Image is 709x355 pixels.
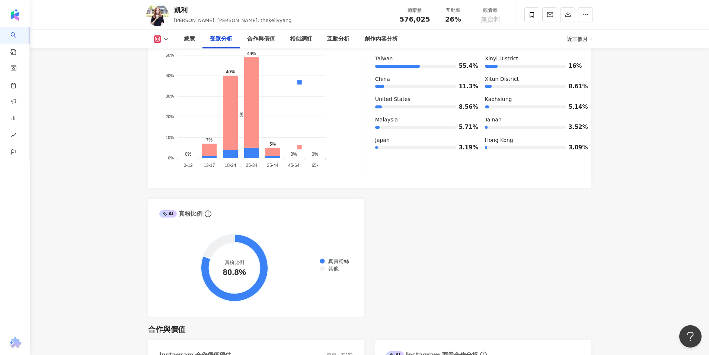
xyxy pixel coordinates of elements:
[459,84,470,89] span: 11.3%
[159,210,177,218] div: AI
[679,325,702,348] iframe: Help Scout Beacon - Open
[166,53,174,57] tspan: 50%
[8,337,22,349] img: chrome extension
[375,55,470,63] div: Taiwan
[247,35,275,44] div: 合作與價值
[364,35,398,44] div: 創作內容分析
[375,137,470,144] div: Japan
[10,27,25,56] a: search
[567,33,593,45] div: 近三個月
[569,145,580,150] span: 3.09%
[10,128,16,145] span: rise
[148,324,185,335] div: 合作與價值
[459,63,470,69] span: 55.4%
[569,104,580,110] span: 5.14%
[204,163,215,168] tspan: 13-17
[485,116,580,124] div: Tainan
[224,163,236,168] tspan: 18-24
[323,258,349,264] span: 真實粉絲
[184,35,195,44] div: 總覽
[166,135,174,140] tspan: 10%
[569,84,580,89] span: 8.61%
[323,266,339,272] span: 其他
[485,137,580,144] div: Hong Kong
[166,115,174,119] tspan: 20%
[146,4,169,26] img: KOL Avatar
[445,16,461,23] span: 26%
[290,35,312,44] div: 相似網紅
[174,18,292,23] span: [PERSON_NAME], [PERSON_NAME], thekellyyang
[480,16,501,23] span: 無資料
[159,210,203,218] div: 真粉比例
[174,5,292,15] div: 凱利
[569,63,580,69] span: 16%
[375,76,470,83] div: China
[459,124,470,130] span: 5.71%
[375,96,470,103] div: United States
[476,7,505,14] div: 觀看率
[459,145,470,150] span: 3.19%
[327,35,349,44] div: 互動分析
[204,209,213,218] span: info-circle
[459,104,470,110] span: 8.56%
[234,112,248,117] span: 男性
[400,15,430,23] span: 576,025
[288,163,300,168] tspan: 45-64
[267,163,278,168] tspan: 35-44
[166,73,174,78] tspan: 40%
[168,156,174,160] tspan: 0%
[312,163,318,168] tspan: 65-
[400,7,430,14] div: 追蹤數
[166,94,174,98] tspan: 30%
[439,7,467,14] div: 互動率
[375,116,470,124] div: Malaysia
[569,124,580,130] span: 3.52%
[246,163,257,168] tspan: 25-34
[183,163,192,168] tspan: 0-12
[9,9,21,21] img: logo icon
[485,96,580,103] div: Kaohsiung
[485,76,580,83] div: Xitun District
[485,55,580,63] div: Xinyi District
[210,35,232,44] div: 受眾分析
